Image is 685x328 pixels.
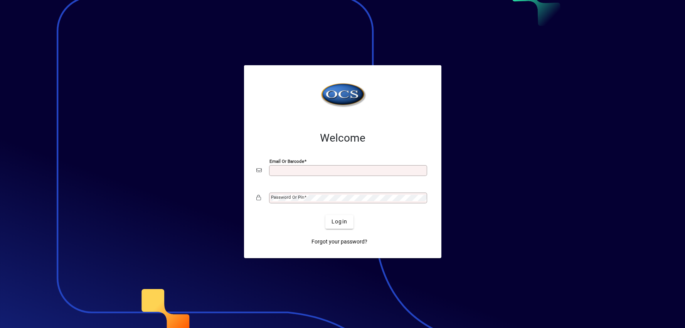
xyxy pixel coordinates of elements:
button: Login [325,215,353,229]
span: Forgot your password? [311,238,367,246]
span: Login [332,218,347,226]
mat-label: Email or Barcode [269,158,304,164]
a: Forgot your password? [308,235,370,249]
mat-label: Password or Pin [271,194,304,200]
h2: Welcome [256,132,429,145]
